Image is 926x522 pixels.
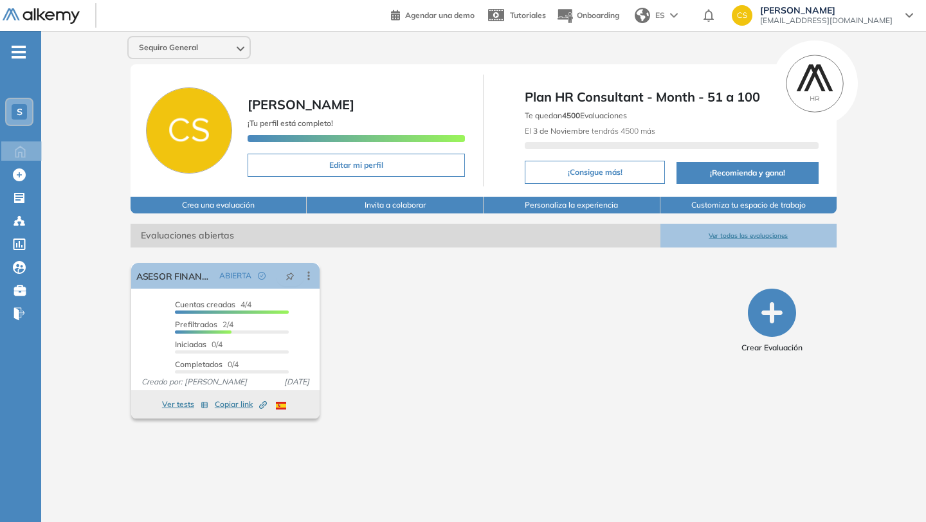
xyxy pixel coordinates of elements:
span: [DATE] [279,376,314,388]
button: Crear Evaluación [741,289,803,354]
button: Editar mi perfil [248,154,466,177]
button: ¡Recomienda y gana! [676,162,819,184]
iframe: Chat Widget [694,373,926,522]
b: 4500 [562,111,580,120]
span: El tendrás 4500 más [525,126,655,136]
button: Copiar link [215,397,267,412]
img: Foto de perfil [146,87,232,174]
b: 3 de Noviembre [533,126,590,136]
span: [PERSON_NAME] [248,96,354,113]
img: ESP [276,402,286,410]
button: Crea una evaluación [131,197,307,213]
span: Plan HR Consultant - Month - 51 a 100 [525,87,819,107]
button: Customiza tu espacio de trabajo [660,197,837,213]
button: Invita a colaborar [307,197,484,213]
span: Creado por: [PERSON_NAME] [136,376,252,388]
span: Onboarding [577,10,619,20]
img: Logo [3,8,80,24]
img: world [635,8,650,23]
span: Cuentas creadas [175,300,235,309]
span: Te quedan Evaluaciones [525,111,627,120]
span: ¡Tu perfil está completo! [248,118,333,128]
span: Copiar link [215,399,267,410]
span: Evaluaciones abiertas [131,224,660,248]
div: Widget de chat [694,373,926,522]
button: ¡Consigue más! [525,161,665,184]
span: 0/4 [175,339,222,349]
span: [EMAIL_ADDRESS][DOMAIN_NAME] [760,15,893,26]
span: Prefiltrados [175,319,217,329]
span: Iniciadas [175,339,206,349]
a: ASESOR FINANCIERO [136,263,214,289]
button: pushpin [276,265,304,286]
button: Ver todas las evaluaciones [660,224,837,248]
a: Agendar una demo [391,6,475,22]
span: ES [655,10,665,21]
span: Completados [175,359,222,369]
span: 0/4 [175,359,239,369]
span: Crear Evaluación [741,342,803,354]
span: 2/4 [175,319,233,329]
img: arrow [670,13,678,18]
span: S [17,107,23,117]
span: ABIERTA [219,270,251,282]
i: - [12,51,26,53]
button: Ver tests [162,397,208,412]
span: 4/4 [175,300,251,309]
button: Personaliza la experiencia [484,197,660,213]
span: check-circle [258,272,266,280]
span: Agendar una demo [405,10,475,20]
span: Sequiro General [139,42,198,53]
span: pushpin [286,271,295,281]
span: Tutoriales [510,10,546,20]
button: Onboarding [556,2,619,30]
span: [PERSON_NAME] [760,5,893,15]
